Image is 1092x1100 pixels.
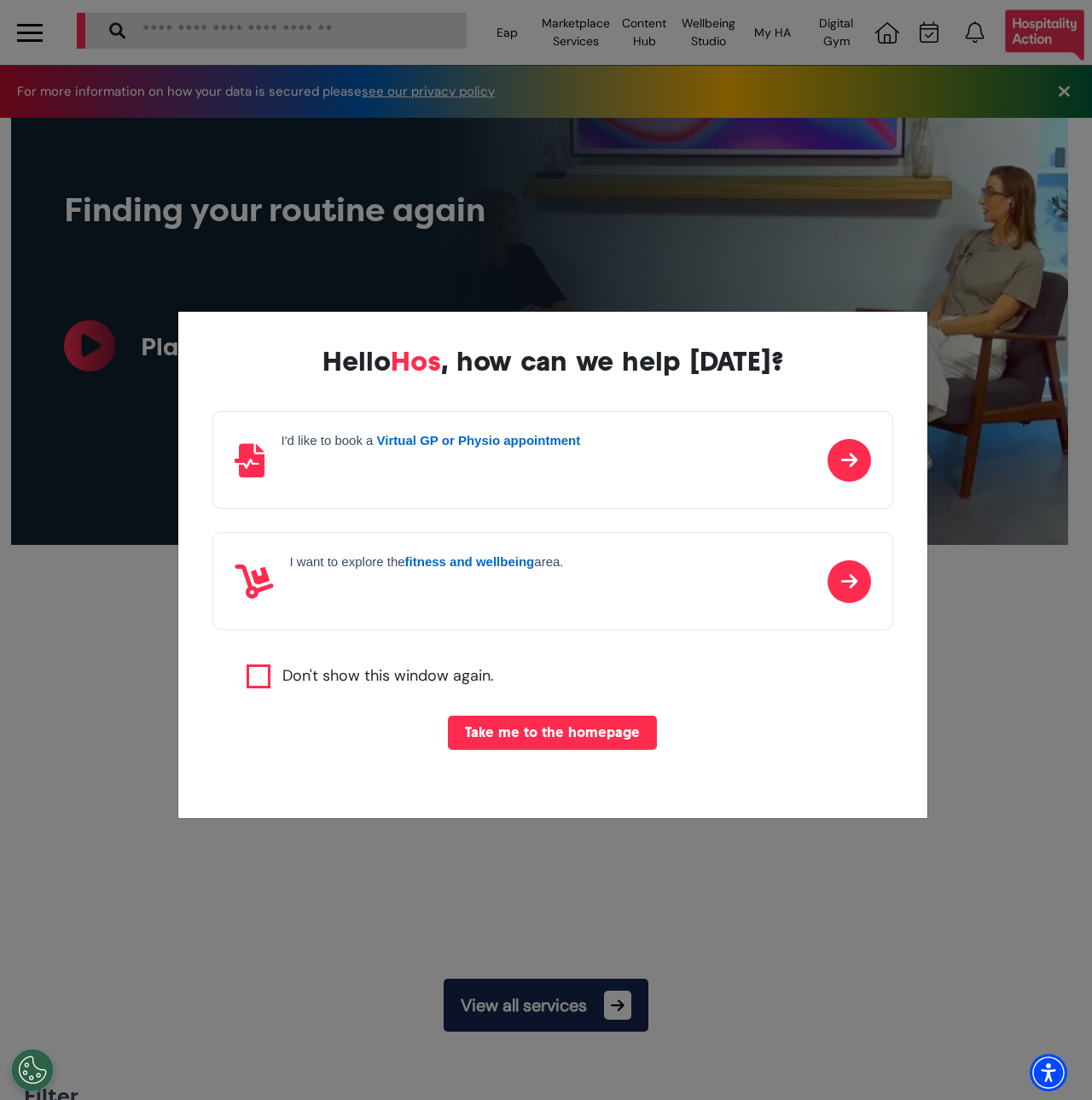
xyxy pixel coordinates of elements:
h4: I'd like to book a [282,433,581,448]
label: Don't show this window again. [282,664,494,688]
span: Hos [391,345,441,377]
button: Open Preferences [11,1049,54,1091]
strong: Virtual GP or Physio appointment [377,433,581,448]
strong: fitness and wellbeing [405,554,535,569]
div: Hello , how can we help [DATE]? [212,346,893,377]
button: Take me to the homepage [448,716,657,750]
input: Agree to privacy policy [247,664,270,688]
div: Accessibility Menu [1030,1054,1067,1091]
h4: I want to explore the area. [290,554,564,570]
